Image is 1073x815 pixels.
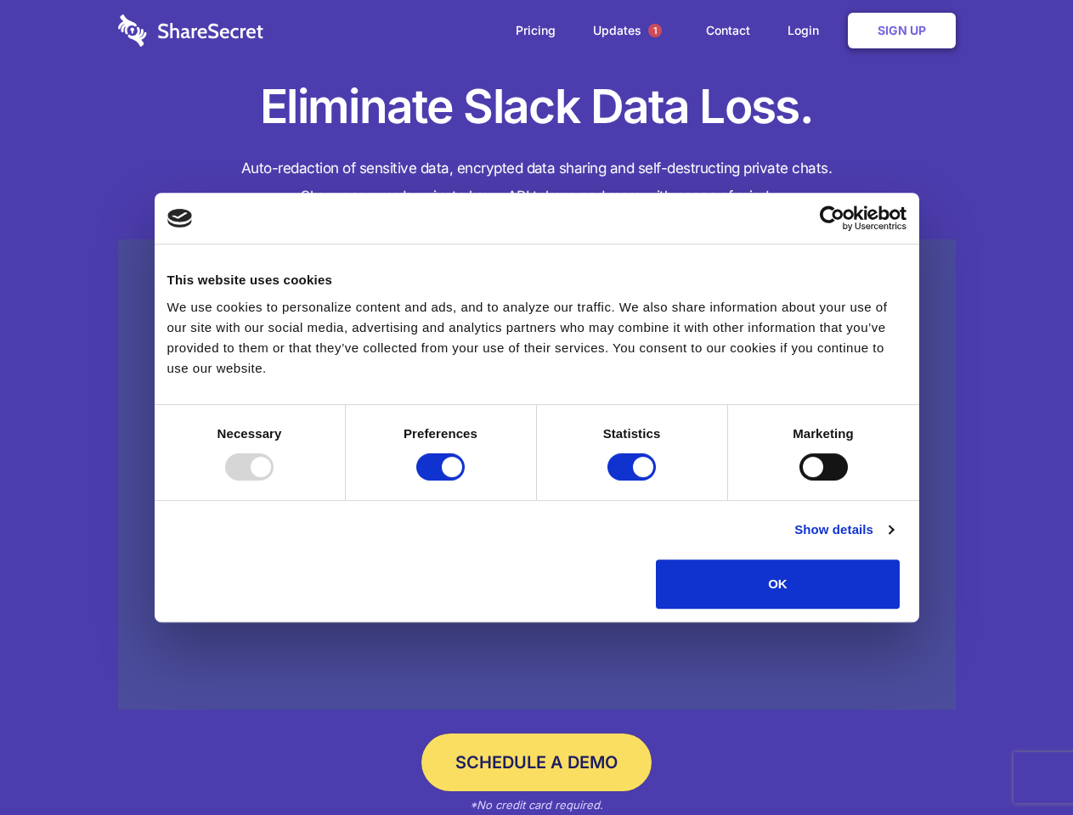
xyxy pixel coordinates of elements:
a: Wistia video thumbnail [118,239,956,711]
div: We use cookies to personalize content and ads, and to analyze our traffic. We also share informat... [167,297,906,379]
strong: Necessary [217,426,282,441]
a: Show details [794,520,893,540]
a: Contact [689,4,767,57]
a: Schedule a Demo [421,733,652,791]
img: logo-wordmark-white-trans-d4663122ce5f474addd5e946df7df03e33cb6a1c49d2221995e7729f52c070b2.svg [118,14,263,47]
h4: Auto-redaction of sensitive data, encrypted data sharing and self-destructing private chats. Shar... [118,155,956,211]
a: Usercentrics Cookiebot - opens in a new window [758,205,906,231]
strong: Statistics [603,426,661,441]
h1: Eliminate Slack Data Loss. [118,76,956,138]
strong: Preferences [404,426,477,441]
button: OK [656,559,900,609]
a: Pricing [499,4,573,57]
a: Sign Up [848,13,956,48]
em: *No credit card required. [470,798,603,812]
div: This website uses cookies [167,270,906,290]
a: Login [771,4,844,57]
span: 1 [648,24,662,37]
strong: Marketing [793,426,854,441]
img: logo [167,209,193,228]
